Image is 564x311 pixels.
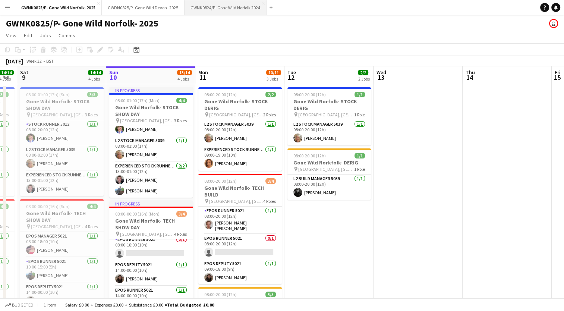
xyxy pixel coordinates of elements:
[109,136,193,162] app-card-role: L2 Stock Manager 50391/108:00-01:00 (17h)[PERSON_NAME]
[109,201,193,311] app-job-card: In progress08:00-00:00 (16h) (Mon)3/4Gone Wild Norfolk- TECH SHOW DAY [GEOGRAPHIC_DATA], [GEOGRAP...
[287,159,371,166] h3: Gone Wild Norkfolk- DERIG
[174,118,187,123] span: 3 Roles
[197,73,208,82] span: 11
[21,31,35,40] a: Edit
[293,153,326,158] span: 08:00-20:00 (12h)
[6,32,16,39] span: View
[87,92,98,97] span: 3/3
[31,112,85,117] span: [GEOGRAPHIC_DATA], [GEOGRAPHIC_DATA], [GEOGRAPHIC_DATA]
[287,175,371,200] app-card-role: L2 Build Manager 50391/108:00-20:00 (12h)[PERSON_NAME]
[20,87,104,196] app-job-card: 08:00-01:00 (17h) (Sun)3/3Gone Wild Norfolk- STOCK SHOW DAY [GEOGRAPHIC_DATA], [GEOGRAPHIC_DATA],...
[287,120,371,145] app-card-role: L2 Stock Manager 50391/108:00-20:00 (12h)[PERSON_NAME]
[87,204,98,209] span: 4/4
[265,292,276,297] span: 5/5
[355,92,365,97] span: 1/1
[176,211,187,217] span: 3/4
[65,302,214,308] div: Salary £0.00 + Expenses £0.00 + Subsistence £0.00 =
[376,69,386,76] span: Wed
[174,231,187,237] span: 4 Roles
[555,69,561,76] span: Fri
[109,87,193,198] app-job-card: In progress08:00-01:00 (17h) (Mon)4/4Gone Wild Norfolk- STOCK SHOW DAY [GEOGRAPHIC_DATA], [GEOGRA...
[88,70,103,75] span: 14/14
[355,153,365,158] span: 1/1
[298,112,354,117] span: [GEOGRAPHIC_DATA], [GEOGRAPHIC_DATA], [GEOGRAPHIC_DATA]
[20,120,104,145] app-card-role: Stock Runner 50121/108:00-20:00 (12h)[PERSON_NAME]
[109,104,193,117] h3: Gone Wild Norfolk- STOCK SHOW DAY
[109,217,193,231] h3: Gone Wild Norfolk- TECH SHOW DAY
[198,69,208,76] span: Mon
[109,261,193,286] app-card-role: EPOS Deputy 50211/114:00-00:00 (10h)[PERSON_NAME]
[15,0,102,15] button: GWNK0825/P- Gone Wild Norfolk- 2025
[167,302,214,308] span: Total Budgeted £0.00
[287,87,371,145] app-job-card: 08:00-20:00 (12h)1/1Gone Wild Norfolk- STOCK DERIG [GEOGRAPHIC_DATA], [GEOGRAPHIC_DATA], [GEOGRAP...
[109,235,193,261] app-card-role: EPOS Runner 50210/108:00-18:00 (10h)
[102,0,185,15] button: GWDN0825/P- Gone Wild Devon- 2025
[20,210,104,223] h3: Gone Wild Norfolk- TECH SHOW DAY
[209,112,263,117] span: [GEOGRAPHIC_DATA], [GEOGRAPHIC_DATA], [GEOGRAPHIC_DATA]
[20,145,104,171] app-card-role: L2 Stock Manager 50391/108:00-01:00 (17h)[PERSON_NAME]
[267,76,281,82] div: 3 Jobs
[263,198,276,204] span: 4 Roles
[298,166,354,172] span: [GEOGRAPHIC_DATA], [GEOGRAPHIC_DATA], [GEOGRAPHIC_DATA]
[198,260,282,285] app-card-role: EPOS Deputy 50211/109:00-18:00 (9h)[PERSON_NAME]
[31,224,85,229] span: [GEOGRAPHIC_DATA], [GEOGRAPHIC_DATA], [GEOGRAPHIC_DATA]
[358,76,370,82] div: 2 Jobs
[286,73,296,82] span: 12
[265,178,276,184] span: 3/4
[20,257,104,283] app-card-role: EPOS Runner 50211/110:00-15:00 (5h)[PERSON_NAME]
[6,18,158,29] h1: GWNK0825/P- Gone Wild Norfolk- 2025
[554,73,561,82] span: 15
[20,69,28,76] span: Sat
[24,32,32,39] span: Edit
[185,0,267,15] button: GWNK0824/P- Gone Wild Norfolk 2024
[198,98,282,111] h3: Gone Wild Norfolk- STOCK DERIG
[12,302,34,308] span: Budgeted
[287,148,371,200] app-job-card: 08:00-20:00 (12h)1/1Gone Wild Norkfolk- DERIG [GEOGRAPHIC_DATA], [GEOGRAPHIC_DATA], [GEOGRAPHIC_D...
[20,199,104,310] app-job-card: 08:00-00:00 (16h) (Sun)4/4Gone Wild Norfolk- TECH SHOW DAY [GEOGRAPHIC_DATA], [GEOGRAPHIC_DATA], ...
[108,73,118,82] span: 10
[120,231,174,237] span: [GEOGRAPHIC_DATA], [GEOGRAPHIC_DATA], [GEOGRAPHIC_DATA]
[204,92,237,97] span: 08:00-20:00 (12h)
[464,73,475,82] span: 14
[26,204,70,209] span: 08:00-00:00 (16h) (Sun)
[204,292,237,297] span: 08:00-20:00 (12h)
[25,58,43,64] span: Week 32
[46,58,54,64] div: BST
[20,283,104,308] app-card-role: EPOS Deputy 50211/114:00-00:00 (10h)[PERSON_NAME]
[109,87,193,93] div: In progress
[263,112,276,117] span: 2 Roles
[109,69,118,76] span: Sun
[198,120,282,145] app-card-role: L2 Stock Manager 50391/108:00-20:00 (12h)[PERSON_NAME]
[3,31,19,40] a: View
[466,69,475,76] span: Thu
[109,201,193,207] div: In progress
[354,166,365,172] span: 1 Role
[204,178,237,184] span: 08:00-20:00 (12h)
[177,76,192,82] div: 4 Jobs
[109,162,193,198] app-card-role: Experienced Stock Runner 50122/213:00-01:00 (12h)[PERSON_NAME][PERSON_NAME]
[265,92,276,97] span: 2/2
[293,92,326,97] span: 08:00-20:00 (12h)
[198,185,282,198] h3: Gone Wild Norfolk- TECH BUILD
[20,232,104,257] app-card-role: EPOS Manager 50211/108:00-18:00 (10h)[PERSON_NAME]
[115,98,160,103] span: 08:00-01:00 (17h) (Mon)
[115,211,160,217] span: 08:00-00:00 (16h) (Mon)
[198,87,282,171] app-job-card: 08:00-20:00 (12h)2/2Gone Wild Norfolk- STOCK DERIG [GEOGRAPHIC_DATA], [GEOGRAPHIC_DATA], [GEOGRAP...
[266,70,281,75] span: 10/11
[198,207,282,234] app-card-role: EPOS Runner 50211/108:00-20:00 (12h)[PERSON_NAME] [PERSON_NAME]
[20,98,104,111] h3: Gone Wild Norfolk- STOCK SHOW DAY
[176,98,187,103] span: 4/4
[287,98,371,111] h3: Gone Wild Norfolk- STOCK DERIG
[198,174,282,284] div: 08:00-20:00 (12h)3/4Gone Wild Norfolk- TECH BUILD [GEOGRAPHIC_DATA], [GEOGRAPHIC_DATA], [GEOGRAPH...
[358,70,368,75] span: 2/2
[41,302,59,308] span: 1 item
[26,92,70,97] span: 08:00-01:00 (17h) (Sun)
[85,224,98,229] span: 4 Roles
[354,112,365,117] span: 1 Role
[375,73,386,82] span: 13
